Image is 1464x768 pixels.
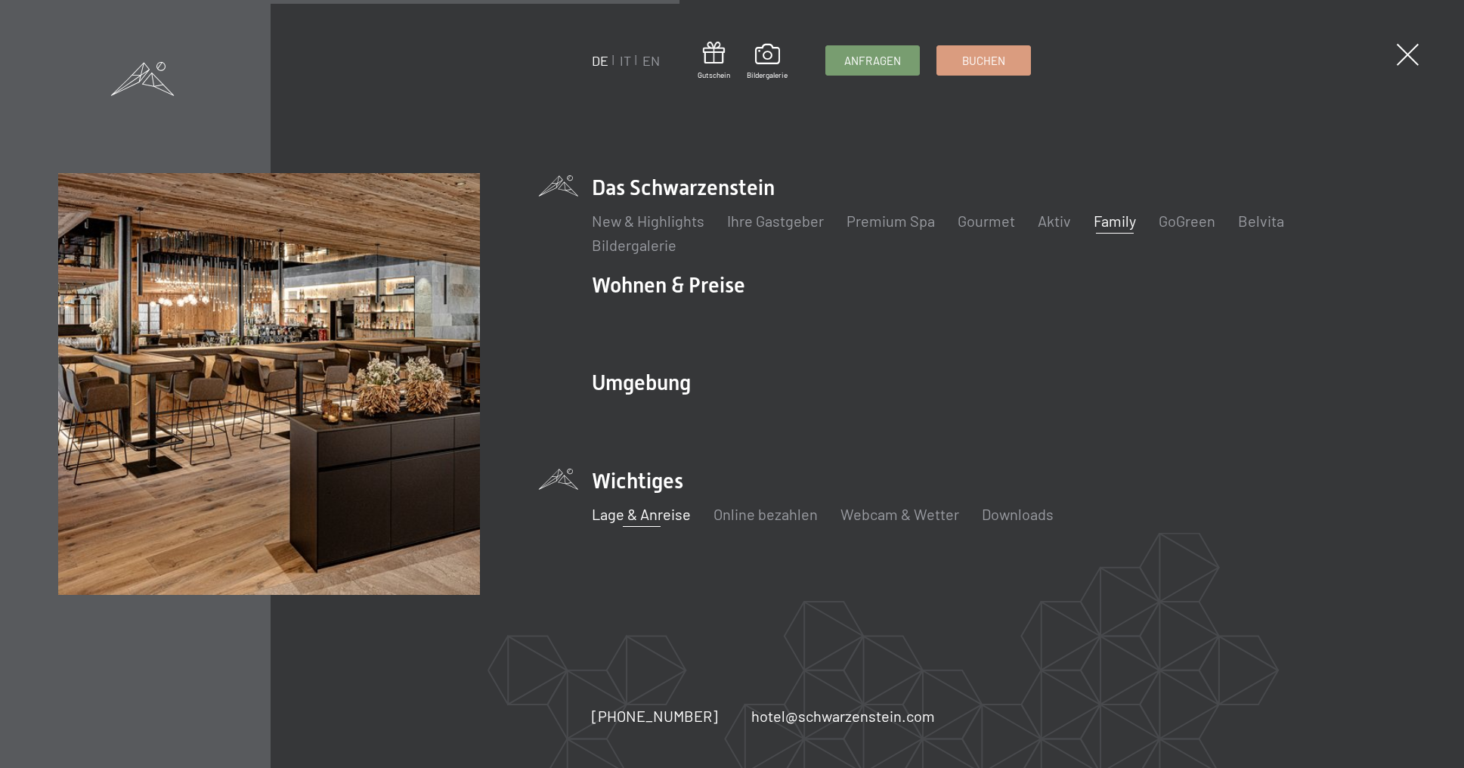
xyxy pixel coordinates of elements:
a: Lage & Anreise [592,505,691,523]
a: Premium Spa [847,212,935,230]
a: [PHONE_NUMBER] [592,705,718,726]
a: Bildergalerie [592,236,676,254]
span: Buchen [962,53,1005,69]
a: EN [642,52,660,69]
span: Anfragen [844,53,901,69]
a: Gourmet [958,212,1015,230]
a: GoGreen [1159,212,1215,230]
a: Anfragen [826,46,919,75]
span: [PHONE_NUMBER] [592,707,718,725]
a: Buchen [937,46,1030,75]
img: Anreise: Hotel Schwarzenstein in Luttach, Ahrntal, Südtirol, Italien [58,173,480,595]
a: Webcam & Wetter [840,505,959,523]
span: Gutschein [698,70,730,80]
a: hotel@schwarzenstein.com [751,705,935,726]
a: Family [1094,212,1136,230]
a: Gutschein [698,42,730,80]
a: Downloads [982,505,1054,523]
a: Aktiv [1038,212,1071,230]
a: Belvita [1238,212,1284,230]
a: Online bezahlen [713,505,818,523]
span: Bildergalerie [747,70,788,80]
a: IT [620,52,631,69]
a: DE [592,52,608,69]
a: New & Highlights [592,212,704,230]
a: Bildergalerie [747,44,788,80]
a: Ihre Gastgeber [727,212,824,230]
